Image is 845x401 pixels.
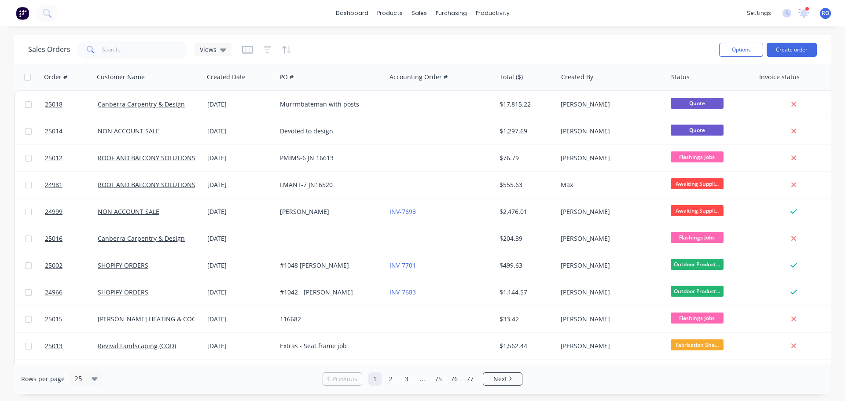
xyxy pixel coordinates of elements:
div: [PERSON_NAME] [561,154,658,162]
div: PO # [279,73,294,81]
a: Page 1 is your current page [368,372,382,386]
span: Outdoor Product... [671,286,724,297]
div: sales [407,7,431,20]
span: Fabrication She... [671,339,724,350]
a: Canberra Carpentry & Design [98,234,185,243]
div: LMANT-7 JN16520 [280,180,378,189]
a: SHOPIFY ORDERS [98,288,148,296]
div: $17,815.22 [500,100,551,109]
img: Factory [16,7,29,20]
a: Page 3 [400,372,413,386]
a: Page 77 [463,372,477,386]
div: Order # [44,73,67,81]
span: 24966 [45,288,62,297]
span: Quote [671,125,724,136]
div: [DATE] [207,342,273,350]
div: $1,144.57 [500,288,551,297]
span: Flashings Jobs [671,151,724,162]
a: Page 76 [448,372,461,386]
a: 25016 [45,225,98,252]
div: #1048 [PERSON_NAME] [280,261,378,270]
div: [PERSON_NAME] [561,315,658,324]
div: [DATE] [207,315,273,324]
div: Created By [561,73,593,81]
div: [DATE] [207,288,273,297]
a: 25014 [45,118,98,144]
div: [PERSON_NAME] [561,342,658,350]
div: PMIMS-6 JN 16613 [280,154,378,162]
span: 25016 [45,234,62,243]
div: Created Date [207,73,246,81]
span: Awaiting Suppli... [671,178,724,189]
a: Canberra Carpentry & Design [98,100,185,108]
a: 24975 [45,360,98,386]
span: Quote [671,98,724,109]
ul: Pagination [319,372,526,386]
div: $499.63 [500,261,551,270]
div: Accounting Order # [389,73,448,81]
a: Page 2 [384,372,397,386]
span: 25012 [45,154,62,162]
div: [DATE] [207,261,273,270]
div: [PERSON_NAME] [280,207,378,216]
span: Previous [332,375,357,383]
div: [PERSON_NAME] [561,261,658,270]
div: [PERSON_NAME] [561,207,658,216]
input: Search... [102,41,188,59]
div: Murrmbateman with posts [280,100,378,109]
a: 24999 [45,199,98,225]
a: ROOF AND BALCONY SOLUTIONS [98,180,195,189]
span: Next [493,375,507,383]
div: $555.63 [500,180,551,189]
button: Options [719,43,763,57]
span: RO [822,9,829,17]
button: Create order [767,43,817,57]
a: SHOPIFY ORDERS [98,261,148,269]
h1: Sales Orders [28,45,70,54]
div: Devoted to design [280,127,378,136]
div: $1,562.44 [500,342,551,350]
div: [PERSON_NAME] [561,100,658,109]
a: NON ACCOUNT SALE [98,127,159,135]
div: 116682 [280,315,378,324]
div: settings [742,7,775,20]
span: 25014 [45,127,62,136]
a: Previous page [323,375,362,383]
a: INV-7683 [389,288,416,296]
div: Extras - Seat frame job [280,342,378,350]
a: 24981 [45,172,98,198]
span: 25002 [45,261,62,270]
a: Page 75 [432,372,445,386]
span: 25018 [45,100,62,109]
div: Total ($) [500,73,523,81]
div: productivity [471,7,514,20]
span: Outdoor Product... [671,259,724,270]
a: 24966 [45,279,98,305]
div: $33.42 [500,315,551,324]
div: [DATE] [207,180,273,189]
span: Rows per page [21,375,65,383]
a: 25015 [45,306,98,332]
span: Awaiting Suppli... [671,205,724,216]
span: 24999 [45,207,62,216]
div: $204.39 [500,234,551,243]
a: INV-7701 [389,261,416,269]
a: Jump forward [416,372,429,386]
div: $76.79 [500,154,551,162]
span: Flashings Jobs [671,232,724,243]
span: Views [200,45,217,54]
div: $1,297.69 [500,127,551,136]
div: Status [671,73,690,81]
div: #1042 - [PERSON_NAME] [280,288,378,297]
div: products [373,7,407,20]
a: 25002 [45,252,98,279]
span: 24981 [45,180,62,189]
div: [DATE] [207,234,273,243]
a: 25012 [45,145,98,171]
a: dashboard [331,7,373,20]
div: [DATE] [207,127,273,136]
span: 25015 [45,315,62,324]
div: Invoice status [759,73,800,81]
div: [DATE] [207,100,273,109]
div: [PERSON_NAME] [561,288,658,297]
